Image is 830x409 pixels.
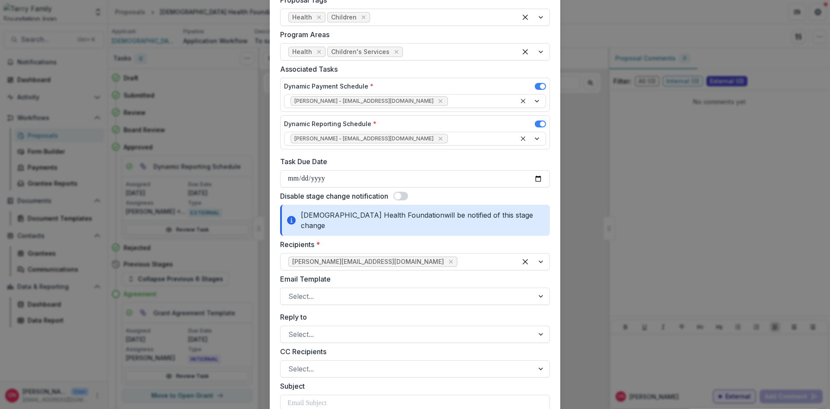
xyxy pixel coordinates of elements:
[518,45,532,59] div: Clear selected options
[280,274,545,284] label: Email Template
[284,82,373,91] label: Dynamic Payment Schedule
[294,98,434,104] span: [PERSON_NAME] - [EMAIL_ADDRESS][DOMAIN_NAME]
[518,133,528,144] div: Clear selected options
[280,191,388,201] label: Disable stage change notification
[280,381,545,391] label: Subject
[294,136,434,142] span: [PERSON_NAME] - [EMAIL_ADDRESS][DOMAIN_NAME]
[436,134,445,143] div: Remove Carol Nieves - cnieves@theterryfoundation.org
[280,205,550,236] div: [DEMOGRAPHIC_DATA] Health Foundation will be notified of this stage change
[315,48,323,56] div: Remove Health
[518,96,528,106] div: Clear selected options
[292,258,444,266] span: [PERSON_NAME][EMAIL_ADDRESS][DOMAIN_NAME]
[280,64,545,74] label: Associated Tasks
[331,14,357,21] span: Children
[447,257,455,266] div: Remove kimberly.jones2@bmcjax.com
[518,255,532,269] div: Clear selected options
[359,13,368,22] div: Remove Children
[284,119,377,128] label: Dynamic Reporting Schedule
[280,239,545,250] label: Recipients
[518,10,532,24] div: Clear selected options
[280,346,545,357] label: CC Recipients
[436,97,445,105] div: Remove Kathleen Shaw - kshaw@theterryfoundation.org
[331,48,389,56] span: Children's Services
[280,156,545,167] label: Task Due Date
[315,13,323,22] div: Remove Health
[292,48,312,56] span: Health
[292,14,312,21] span: Health
[280,29,545,40] label: Program Areas
[392,48,401,56] div: Remove Children's Services
[280,312,545,322] label: Reply to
